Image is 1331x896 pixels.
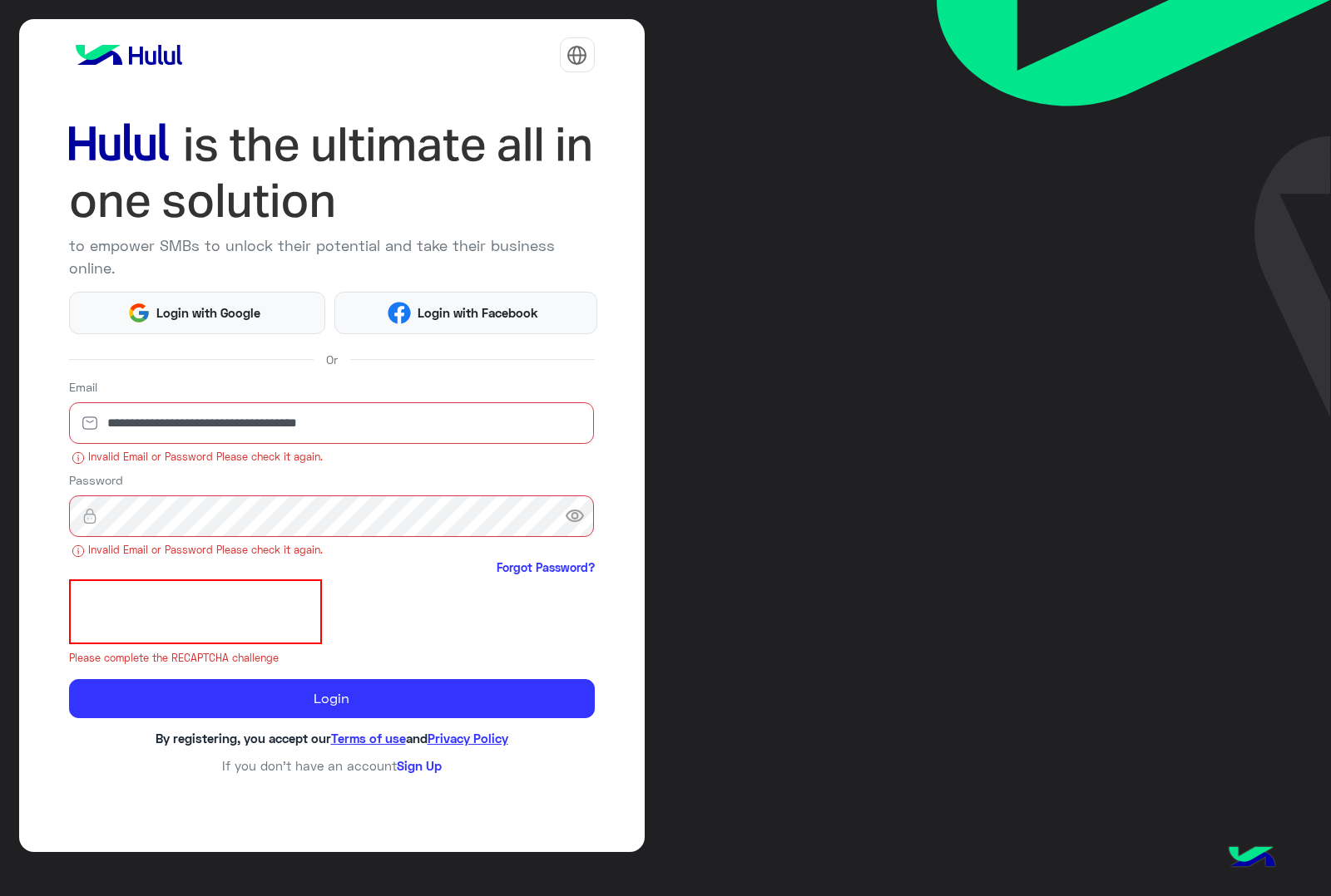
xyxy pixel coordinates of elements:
small: Invalid Email or Password Please check it again. [69,543,595,559]
a: Sign Up [397,758,442,773]
img: hululLoginTitle_EN.svg [69,116,595,229]
span: and [406,731,428,746]
img: Google [127,302,151,325]
a: Forgot Password? [497,559,595,576]
h6: If you don’t have an account [69,758,595,773]
img: hulul-logo.png [1223,830,1281,888]
span: Login with Facebook [411,303,544,322]
span: visibility [565,501,595,531]
img: tab [567,45,587,66]
label: Email [69,378,97,396]
a: Terms of use [331,731,406,746]
p: to empower SMBs to unlock their potential and take their business online. [69,234,595,279]
small: Invalid Email or Password Please check it again. [69,450,595,465]
a: Privacy Policy [428,731,508,746]
img: logo [69,38,189,71]
span: Or [326,351,338,368]
img: error [72,544,85,558]
button: Login with Google [69,292,326,334]
iframe: reCAPTCHA [69,579,322,644]
span: Login with Google [151,303,267,322]
button: Login [69,679,595,719]
img: Facebook [388,302,411,325]
img: error [72,451,85,465]
label: Password [69,471,123,489]
span: By registering, you accept our [156,731,331,746]
img: email [69,415,111,431]
button: Login with Facebook [334,292,597,334]
img: lock [69,508,111,524]
small: Please complete the RECAPTCHA challenge [69,651,595,667]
